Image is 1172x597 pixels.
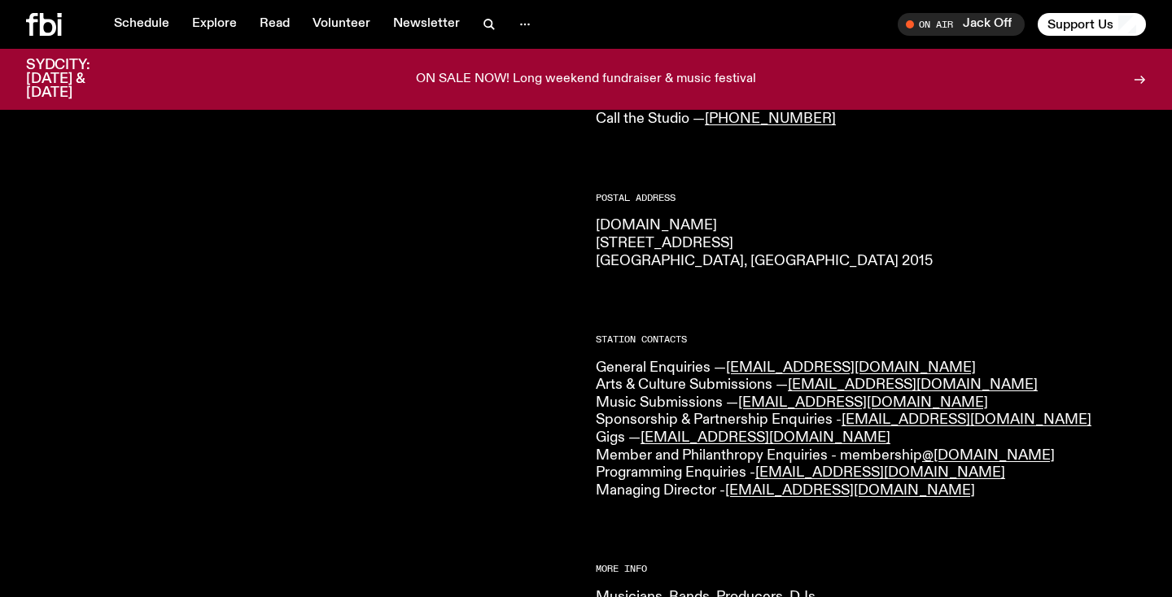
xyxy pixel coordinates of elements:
[250,13,300,36] a: Read
[755,465,1005,480] a: [EMAIL_ADDRESS][DOMAIN_NAME]
[726,360,976,375] a: [EMAIL_ADDRESS][DOMAIN_NAME]
[898,13,1025,36] button: On AirJack Off
[641,430,890,445] a: [EMAIL_ADDRESS][DOMAIN_NAME]
[725,483,975,498] a: [EMAIL_ADDRESS][DOMAIN_NAME]
[182,13,247,36] a: Explore
[922,448,1055,463] a: @[DOMAIN_NAME]
[383,13,470,36] a: Newsletter
[596,564,1146,573] h2: More Info
[596,335,1146,344] h2: Station Contacts
[705,111,836,126] a: [PHONE_NUMBER]
[104,13,179,36] a: Schedule
[788,377,1038,392] a: [EMAIL_ADDRESS][DOMAIN_NAME]
[303,13,380,36] a: Volunteer
[596,194,1146,203] h2: Postal Address
[26,59,130,100] h3: SYDCITY: [DATE] & [DATE]
[596,217,1146,270] p: [DOMAIN_NAME] [STREET_ADDRESS] [GEOGRAPHIC_DATA], [GEOGRAPHIC_DATA] 2015
[842,412,1091,427] a: [EMAIL_ADDRESS][DOMAIN_NAME]
[1038,13,1146,36] button: Support Us
[738,395,988,410] a: [EMAIL_ADDRESS][DOMAIN_NAME]
[416,72,756,87] p: ON SALE NOW! Long weekend fundraiser & music festival
[1047,17,1113,32] span: Support Us
[596,360,1146,500] p: General Enquiries — Arts & Culture Submissions — Music Submissions — Sponsorship & Partnership En...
